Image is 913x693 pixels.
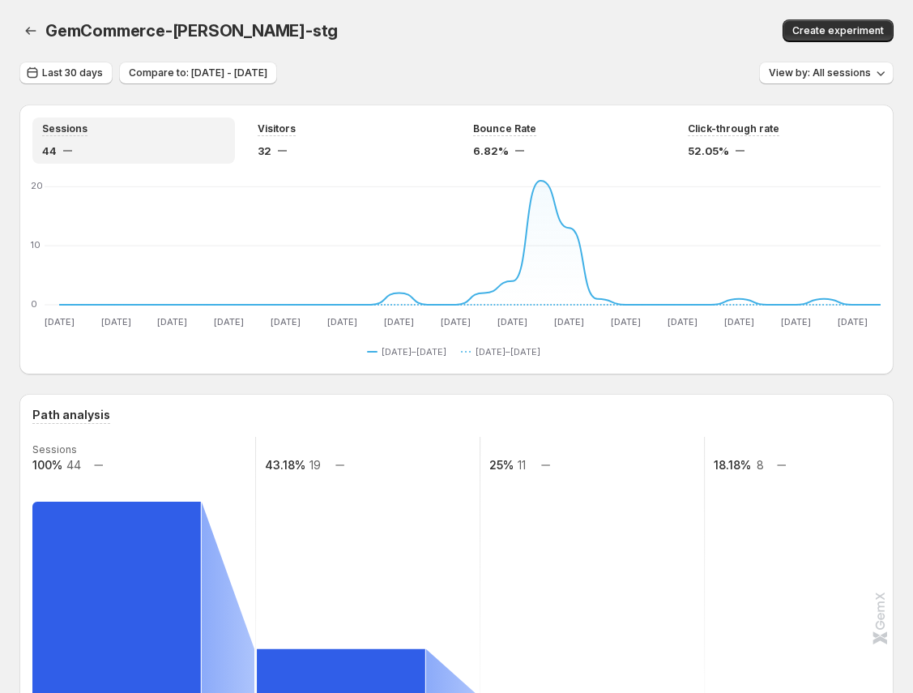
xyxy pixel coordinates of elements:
[759,62,894,84] button: View by: All sessions
[838,316,868,327] text: [DATE]
[32,458,62,472] text: 100%
[19,62,113,84] button: Last 30 days
[45,316,75,327] text: [DATE]
[792,24,884,37] span: Create experiment
[473,143,509,159] span: 6.82%
[668,316,698,327] text: [DATE]
[611,316,641,327] text: [DATE]
[42,122,87,135] span: Sessions
[258,143,271,159] span: 32
[101,316,131,327] text: [DATE]
[214,316,244,327] text: [DATE]
[441,316,471,327] text: [DATE]
[66,458,81,472] text: 44
[688,143,729,159] span: 52.05%
[309,458,321,472] text: 19
[757,458,764,472] text: 8
[31,180,43,191] text: 20
[783,19,894,42] button: Create experiment
[327,316,357,327] text: [DATE]
[31,298,37,310] text: 0
[367,342,453,361] button: [DATE]–[DATE]
[265,458,305,472] text: 43.18%
[724,316,754,327] text: [DATE]
[45,21,338,41] span: GemCommerce-[PERSON_NAME]-stg
[554,316,584,327] text: [DATE]
[714,458,751,472] text: 18.18%
[518,458,526,472] text: 11
[32,443,77,456] text: Sessions
[129,66,267,79] span: Compare to: [DATE] - [DATE]
[461,342,547,361] button: [DATE]–[DATE]
[688,122,779,135] span: Click-through rate
[258,122,296,135] span: Visitors
[42,143,57,159] span: 44
[476,345,540,358] span: [DATE]–[DATE]
[473,122,536,135] span: Bounce Rate
[497,316,527,327] text: [DATE]
[157,316,187,327] text: [DATE]
[384,316,414,327] text: [DATE]
[42,66,103,79] span: Last 30 days
[489,458,514,472] text: 25%
[119,62,277,84] button: Compare to: [DATE] - [DATE]
[271,316,301,327] text: [DATE]
[31,239,41,250] text: 10
[32,407,110,423] h3: Path analysis
[382,345,446,358] span: [DATE]–[DATE]
[781,316,811,327] text: [DATE]
[769,66,871,79] span: View by: All sessions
